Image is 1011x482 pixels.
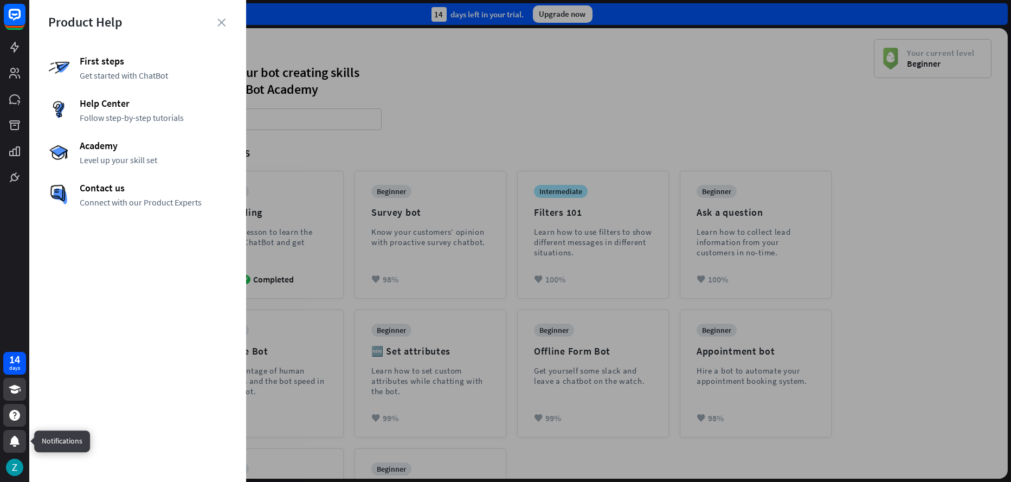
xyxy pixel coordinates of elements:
div: days [9,364,20,372]
button: Open LiveChat chat widget [9,4,41,37]
a: 14 days [3,352,26,375]
span: Connect with our Product Experts [80,197,227,208]
span: Help Center [80,97,227,110]
span: Get started with ChatBot [80,70,227,81]
div: Product Help [48,14,227,30]
i: close [217,18,226,27]
span: Contact us [80,182,227,194]
span: Level up your skill set [80,155,227,165]
span: Follow step-by-step tutorials [80,112,227,123]
span: Academy [80,139,227,152]
div: 14 [9,355,20,364]
span: First steps [80,55,227,67]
